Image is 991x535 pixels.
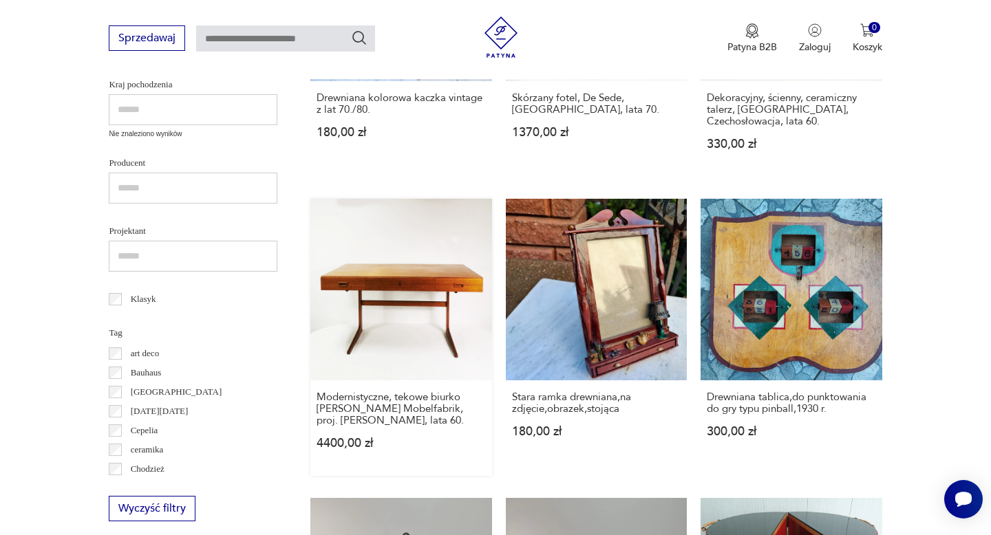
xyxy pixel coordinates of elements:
a: Modernistyczne, tekowe biurko Gorg Petersens Mobelfabrik, proj. Gorg Petersen, Dania, lata 60.Mod... [310,199,491,475]
h3: Drewniana tablica,do punktowania do gry typu pinball,1930 r. [707,391,875,415]
p: 180,00 zł [317,127,485,138]
p: Zaloguj [799,41,831,54]
a: Ikona medaluPatyna B2B [727,23,777,54]
div: 0 [869,22,880,34]
iframe: Smartsupp widget button [944,480,983,518]
p: 1370,00 zł [512,127,681,138]
button: Patyna B2B [727,23,777,54]
img: Patyna - sklep z meblami i dekoracjami vintage [480,17,522,58]
p: 180,00 zł [512,426,681,437]
button: Zaloguj [799,23,831,54]
a: Drewniana tablica,do punktowania do gry typu pinball,1930 r.Drewniana tablica,do punktowania do g... [701,199,882,475]
p: 300,00 zł [707,426,875,437]
h3: Dekoracyjny, ścienny, ceramiczny talerz, [GEOGRAPHIC_DATA], Czechosłowacja, lata 60. [707,92,875,127]
p: 330,00 zł [707,138,875,150]
p: ceramika [131,442,164,457]
a: Sprzedawaj [109,34,185,44]
p: Patyna B2B [727,41,777,54]
p: Klasyk [131,292,156,307]
h3: Stara ramka drewniana,na zdjęcie,obrazek,stojąca [512,391,681,415]
img: Ikona koszyka [860,23,874,37]
button: Szukaj [351,30,367,46]
p: Projektant [109,223,277,239]
p: Kraj pochodzenia [109,77,277,92]
p: art deco [131,346,160,361]
button: Sprzedawaj [109,25,185,51]
button: 0Koszyk [853,23,882,54]
p: Chodzież [131,461,164,477]
p: Nie znaleziono wyników [109,129,277,140]
button: Wyczyść filtry [109,496,195,521]
img: Ikona medalu [745,23,759,39]
p: [GEOGRAPHIC_DATA] [131,384,222,400]
h3: Skórzany fotel, De Sede, [GEOGRAPHIC_DATA], lata 70. [512,92,681,116]
h3: Drewniana kolorowa kaczka vintage z lat 70./80. [317,92,485,116]
a: Stara ramka drewniana,na zdjęcie,obrazek,stojącaStara ramka drewniana,na zdjęcie,obrazek,stojąca1... [506,199,687,475]
p: Tag [109,325,277,340]
p: Koszyk [853,41,882,54]
p: Cepelia [131,423,158,438]
p: Producent [109,155,277,171]
p: [DATE][DATE] [131,404,189,419]
h3: Modernistyczne, tekowe biurko [PERSON_NAME] Mobelfabrik, proj. [PERSON_NAME], lata 60. [317,391,485,426]
img: Ikonka użytkownika [808,23,822,37]
p: Ćmielów [131,481,164,496]
p: 4400,00 zł [317,437,485,449]
p: Bauhaus [131,365,162,380]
